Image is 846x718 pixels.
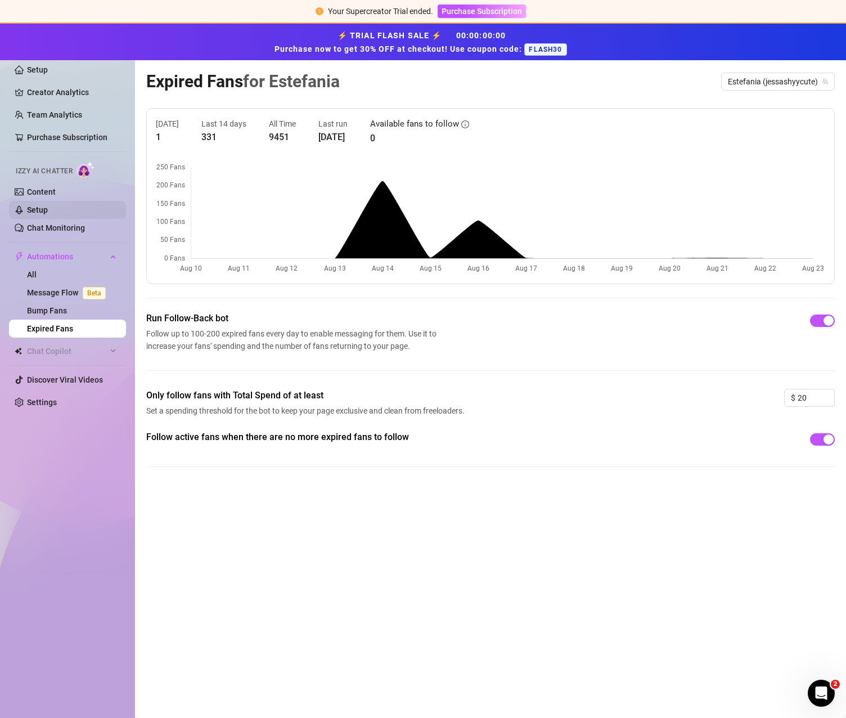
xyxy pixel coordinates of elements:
[27,398,57,407] a: Settings
[442,7,522,16] span: Purchase Subscription
[27,342,107,360] span: Chat Copilot
[146,68,340,95] article: Expired Fans
[243,71,340,91] span: for Estefania
[27,205,48,214] a: Setup
[201,130,246,144] article: 331
[822,78,829,85] span: team
[831,680,840,689] span: 2
[798,389,834,406] input: 0.00
[27,133,107,142] a: Purchase Subscription
[83,287,106,299] span: Beta
[27,83,117,101] a: Creator Analytics
[146,405,468,417] span: Set a spending threshold for the bot to keep your page exclusive and clean from freeloaders.
[461,120,469,128] span: info-circle
[27,187,56,196] a: Content
[15,347,22,355] img: Chat Copilot
[27,65,48,74] a: Setup
[328,7,433,16] span: Your Supercreator Trial ended.
[456,31,506,40] span: 00 : 00 : 00 : 00
[27,324,73,333] a: Expired Fans
[77,161,94,178] img: AI Chatter
[370,118,459,131] article: Available fans to follow
[274,44,524,53] strong: Purchase now to get 30% OFF at checkout! Use coupon code:
[316,7,323,15] span: exclamation-circle
[438,5,526,18] button: Purchase Subscription
[146,327,441,352] span: Follow up to 100-200 expired fans every day to enable messaging for them. Use it to increase your...
[318,130,348,144] article: [DATE]
[318,118,348,130] article: Last run
[27,288,110,297] a: Message FlowBeta
[27,375,103,384] a: Discover Viral Videos
[156,130,179,144] article: 1
[27,306,67,315] a: Bump Fans
[27,270,37,279] a: All
[808,680,835,707] iframe: Intercom live chat
[27,110,82,119] a: Team Analytics
[15,252,24,261] span: thunderbolt
[201,118,246,130] article: Last 14 days
[16,166,73,177] span: Izzy AI Chatter
[27,248,107,266] span: Automations
[146,389,468,402] span: Only follow fans with Total Spend of at least
[269,130,296,144] article: 9451
[146,430,468,444] span: Follow active fans when there are no more expired fans to follow
[728,73,828,90] span: Estefania (jessashyycute)
[370,131,469,145] article: 0
[524,43,566,56] span: FLASH30
[156,118,179,130] article: [DATE]
[27,223,85,232] a: Chat Monitoring
[438,7,526,16] a: Purchase Subscription
[274,31,571,53] strong: ⚡ TRIAL FLASH SALE ⚡
[146,312,441,325] span: Run Follow-Back bot
[269,118,296,130] article: All Time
